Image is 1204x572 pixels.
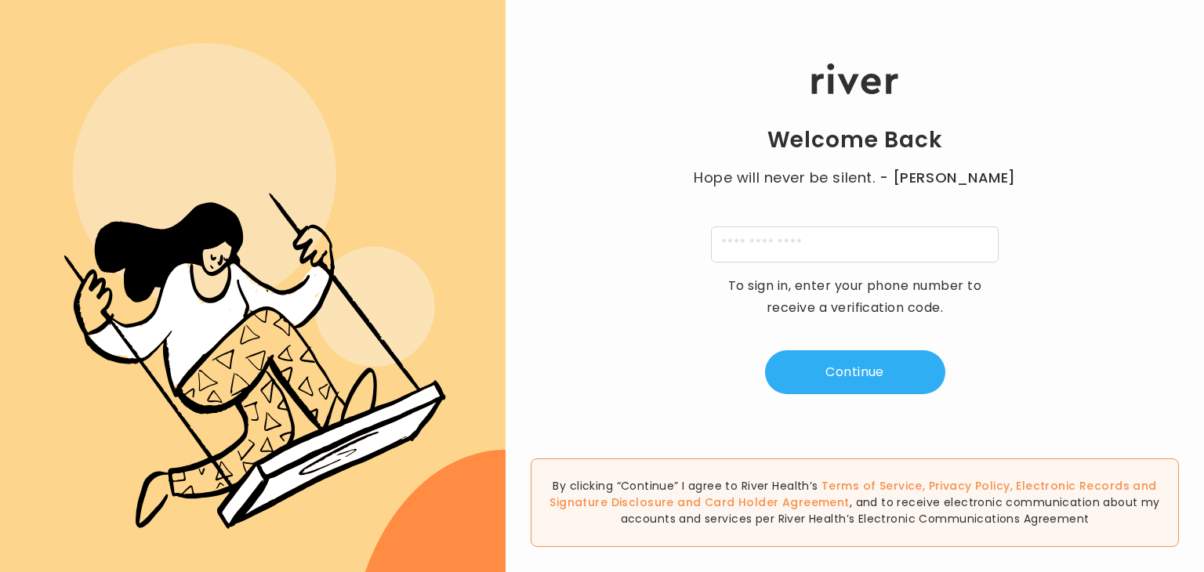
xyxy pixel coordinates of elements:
[718,275,992,319] p: To sign in, enter your phone number to receive a verification code.
[549,478,1156,510] a: Electronic Records and Signature Disclosure
[767,126,943,154] h1: Welcome Back
[705,494,850,510] a: Card Holder Agreement
[929,478,1010,494] a: Privacy Policy
[765,350,945,394] button: Continue
[821,478,923,494] a: Terms of Service
[621,494,1160,527] span: , and to receive electronic communication about my accounts and services per River Health’s Elect...
[531,458,1179,547] div: By clicking “Continue” I agree to River Health’s
[549,478,1156,510] span: , , and
[879,167,1016,189] span: - [PERSON_NAME]
[679,167,1032,189] p: Hope will never be silent.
